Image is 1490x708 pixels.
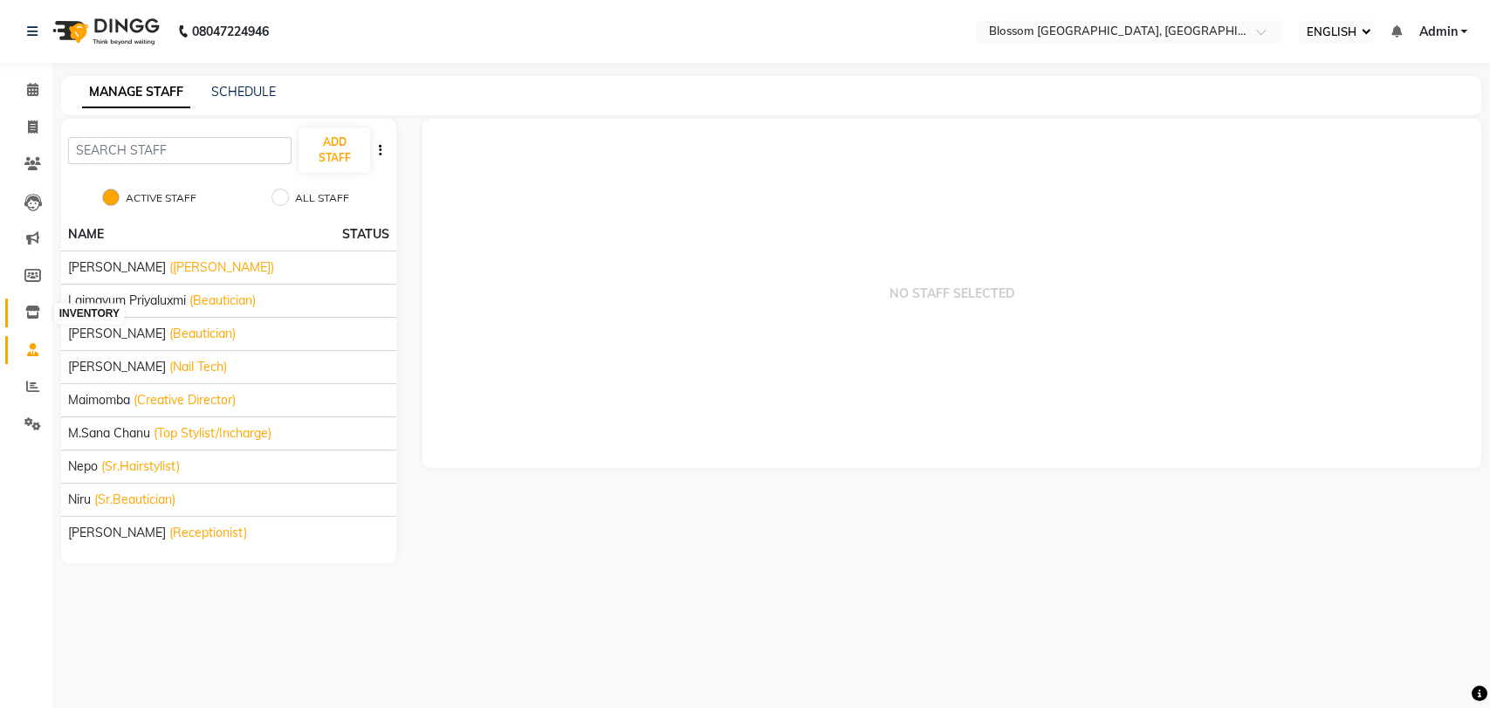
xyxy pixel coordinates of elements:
a: MANAGE STAFF [82,77,190,108]
span: (Sr.Beautician) [94,491,175,509]
div: INVENTORY [55,304,124,325]
span: Laimayum Priyaluxmi [68,292,186,310]
span: (Nail Tech) [169,358,227,376]
span: (Creative Director) [134,391,236,409]
span: Maimomba [68,391,130,409]
span: [PERSON_NAME] [68,524,166,542]
span: STATUS [342,225,389,244]
span: (Receptionist) [169,524,247,542]
span: Admin [1418,23,1457,41]
span: Niru [68,491,91,509]
span: NAME [68,226,104,242]
span: [PERSON_NAME] [68,325,166,343]
span: (Sr.Hairstylist) [101,457,180,476]
button: ADD STAFF [299,127,370,173]
span: ([PERSON_NAME]) [169,258,274,277]
input: SEARCH STAFF [68,137,292,164]
b: 08047224946 [192,7,269,56]
span: Nepo [68,457,98,476]
label: ACTIVE STAFF [126,190,196,206]
span: [PERSON_NAME] [68,358,166,376]
span: (Top Stylist/Incharge) [154,424,271,443]
span: NO STAFF SELECTED [422,119,1481,468]
span: [PERSON_NAME] [68,258,166,277]
a: SCHEDULE [211,84,276,100]
span: (Beautician) [169,325,236,343]
label: ALL STAFF [295,190,349,206]
span: M.Sana chanu [68,424,150,443]
img: logo [45,7,164,56]
span: (Beautician) [189,292,256,310]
